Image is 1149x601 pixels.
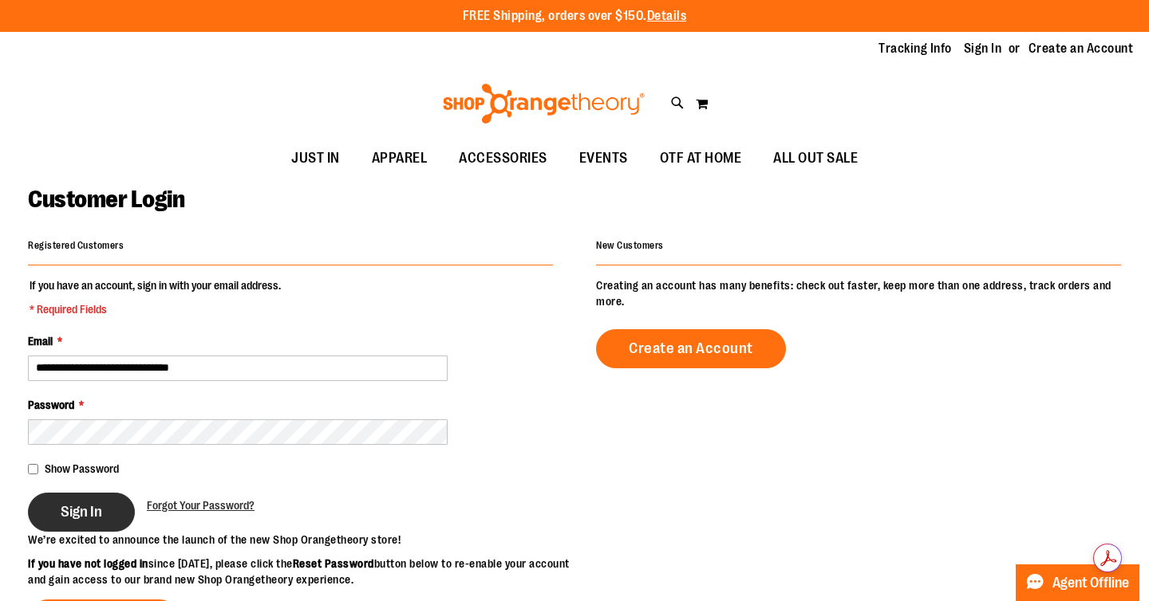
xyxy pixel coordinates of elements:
span: Sign In [61,503,102,520]
span: Email [28,335,53,348]
a: Details [647,9,687,23]
p: since [DATE], please click the button below to re-enable your account and gain access to our bran... [28,556,574,587]
span: Create an Account [629,340,753,357]
span: ACCESSORIES [459,140,547,176]
span: JUST IN [291,140,340,176]
a: Create an Account [1029,40,1134,57]
span: Show Password [45,462,119,475]
span: ALL OUT SALE [773,140,858,176]
strong: New Customers [596,240,664,251]
button: Agent Offline [1016,564,1139,601]
p: We’re excited to announce the launch of the new Shop Orangetheory store! [28,532,574,548]
legend: If you have an account, sign in with your email address. [28,277,282,317]
a: Forgot Your Password? [147,497,255,513]
strong: If you have not logged in [28,557,148,570]
span: Password [28,399,74,411]
span: OTF AT HOME [660,140,742,176]
span: EVENTS [579,140,628,176]
strong: Registered Customers [28,240,124,251]
span: Customer Login [28,186,184,213]
button: Sign In [28,493,135,532]
a: Tracking Info [879,40,952,57]
span: APPAREL [372,140,428,176]
a: Create an Account [596,329,786,368]
span: * Required Fields [30,301,281,317]
span: Agent Offline [1052,575,1129,591]
a: Sign In [964,40,1002,57]
p: FREE Shipping, orders over $150. [463,7,687,26]
strong: Reset Password [293,557,374,570]
img: Shop Orangetheory [440,84,647,124]
span: Forgot Your Password? [147,499,255,512]
p: Creating an account has many benefits: check out faster, keep more than one address, track orders... [596,277,1121,309]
